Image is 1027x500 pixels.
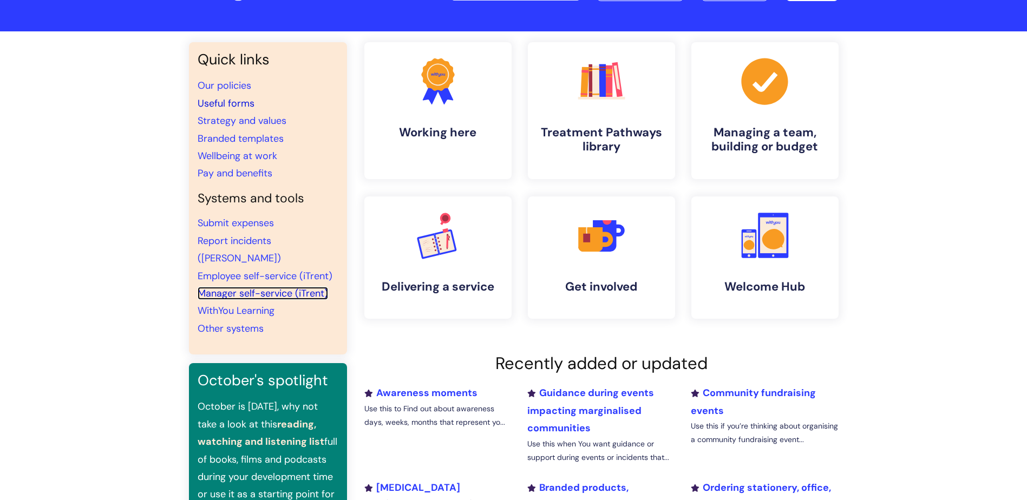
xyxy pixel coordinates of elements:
[528,196,675,319] a: Get involved
[528,42,675,179] a: Treatment Pathways library
[527,437,675,464] p: Use this when You want guidance or support during events or incidents that...
[373,280,503,294] h4: Delivering a service
[364,353,839,373] h2: Recently added or updated
[537,126,666,154] h4: Treatment Pathways library
[198,167,272,180] a: Pay and benefits
[364,481,460,494] a: [MEDICAL_DATA]
[198,287,328,300] a: Manager self-service (iTrent)
[364,386,477,399] a: Awareness moments
[198,132,284,145] a: Branded templates
[198,191,338,206] h4: Systems and tools
[364,196,512,319] a: Delivering a service
[198,216,274,229] a: Submit expenses
[198,51,338,68] h3: Quick links
[198,322,264,335] a: Other systems
[691,42,839,179] a: Managing a team, building or budget
[700,126,830,154] h4: Managing a team, building or budget
[198,304,274,317] a: WithYou Learning
[198,234,281,265] a: Report incidents ([PERSON_NAME])
[691,419,838,446] p: Use this if you’re thinking about organising a community fundraising event...
[364,402,512,429] p: Use this to Find out about awareness days, weeks, months that represent yo...
[691,196,839,319] a: Welcome Hub
[537,280,666,294] h4: Get involved
[373,126,503,140] h4: Working here
[198,372,338,389] h3: October's spotlight
[198,149,277,162] a: Wellbeing at work
[527,386,654,435] a: Guidance during events impacting marginalised communities
[691,386,816,417] a: Community fundraising events
[198,269,332,282] a: Employee self-service (iTrent)
[700,280,830,294] h4: Welcome Hub
[364,42,512,179] a: Working here
[198,97,254,110] a: Useful forms
[198,114,286,127] a: Strategy and values
[198,79,251,92] a: Our policies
